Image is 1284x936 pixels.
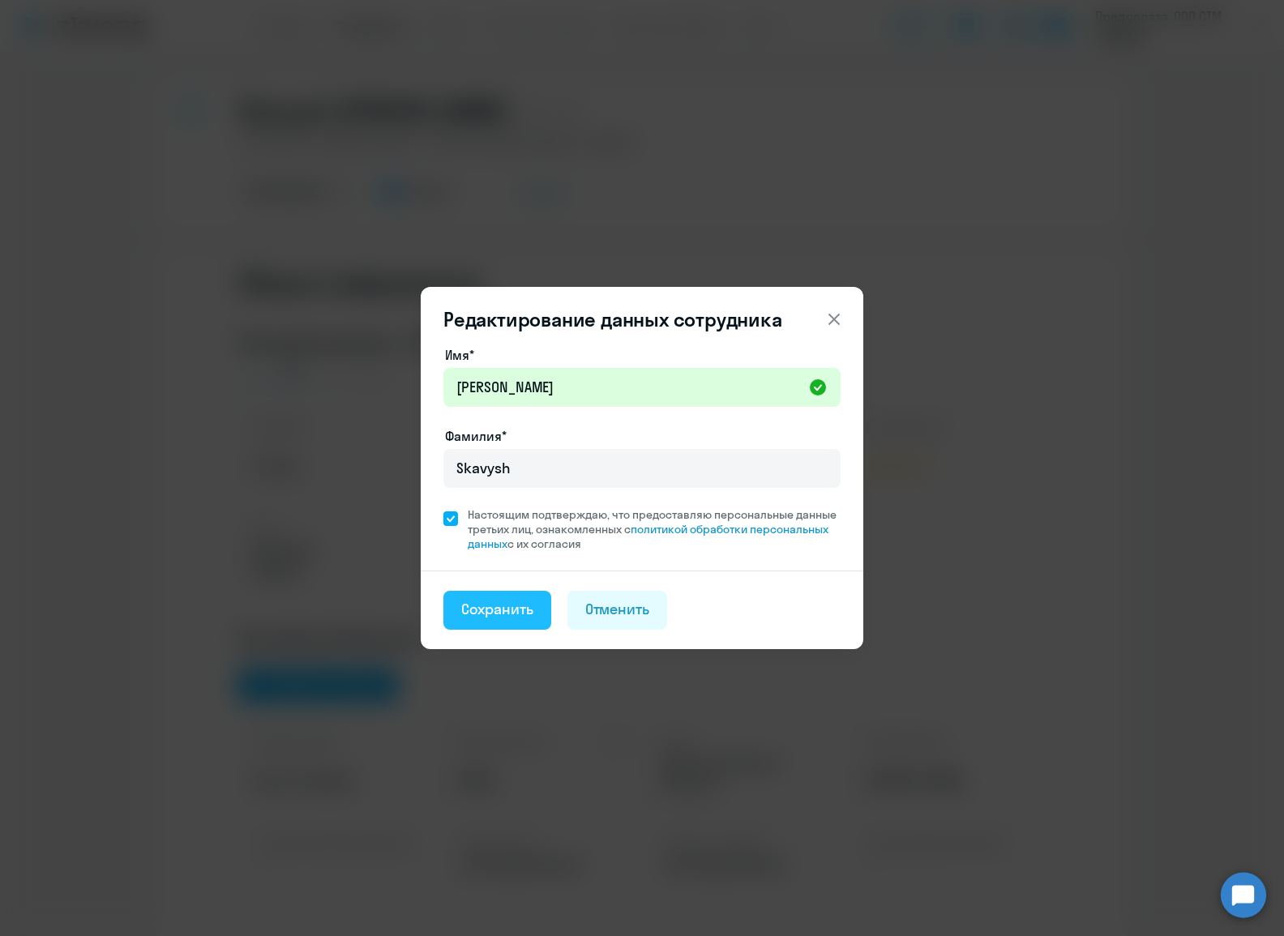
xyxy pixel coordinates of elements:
header: Редактирование данных сотрудника [421,306,863,332]
span: Настоящим подтверждаю, что предоставляю персональные данные третьих лиц, ознакомленных с с их сог... [468,507,841,551]
button: Отменить [567,591,668,630]
button: Сохранить [443,591,551,630]
label: Фамилия* [445,426,507,446]
div: Сохранить [461,599,533,620]
a: политикой обработки персональных данных [468,522,828,551]
div: Отменить [585,599,650,620]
